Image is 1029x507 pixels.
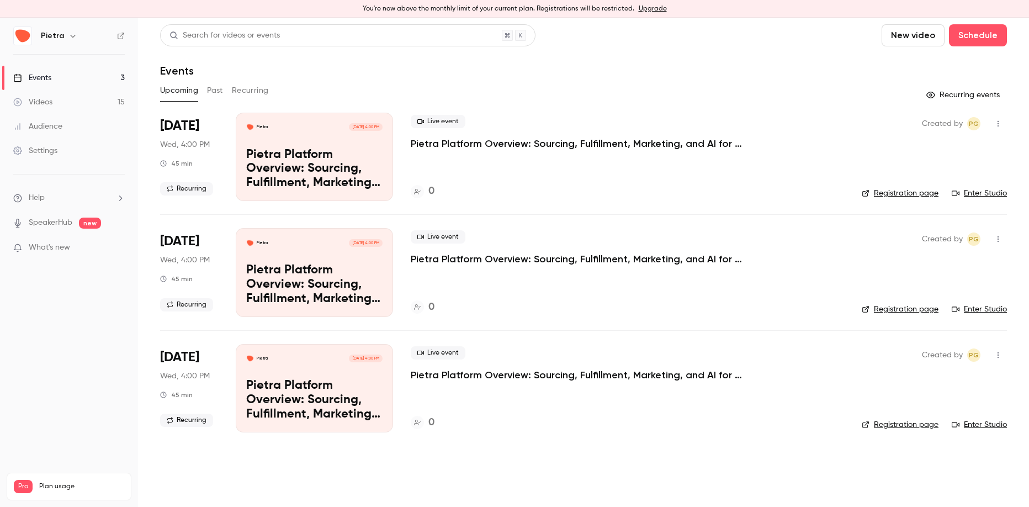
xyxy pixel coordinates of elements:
span: Recurring [160,298,213,311]
button: Past [207,82,223,99]
div: Oct 8 Wed, 4:00 PM (America/New York) [160,344,218,432]
span: Live event [411,230,465,244]
img: Pietra Platform Overview: Sourcing, Fulfillment, Marketing, and AI for Modern Brands [246,355,254,362]
span: Created by [922,117,963,130]
div: Sep 24 Wed, 4:00 PM (America/New York) [160,113,218,201]
a: Pietra Platform Overview: Sourcing, Fulfillment, Marketing, and AI for Modern BrandsPietra[DATE] ... [236,113,393,201]
a: Enter Studio [952,304,1007,315]
a: Registration page [862,304,938,315]
a: Enter Studio [952,188,1007,199]
a: Pietra Platform Overview: Sourcing, Fulfillment, Marketing, and AI for Modern BrandsPietra[DATE] ... [236,344,393,432]
h1: Events [160,64,194,77]
span: Pete Gilligan [967,233,980,246]
span: Recurring [160,414,213,427]
p: Pietra Platform Overview: Sourcing, Fulfillment, Marketing, and AI for Modern Brands [246,148,383,191]
span: Wed, 4:00 PM [160,139,210,150]
span: Pro [14,480,33,493]
span: [DATE] 4:00 PM [349,239,382,247]
span: Pete Gilligan [967,348,980,362]
div: Events [13,72,51,83]
img: Pietra Platform Overview: Sourcing, Fulfillment, Marketing, and AI for Modern Brands [246,123,254,131]
span: PG [969,233,979,246]
span: Live event [411,346,465,360]
span: Help [29,192,45,204]
a: Pietra Platform Overview: Sourcing, Fulfillment, Marketing, and AI for Modern Brands [411,252,742,266]
span: [DATE] [160,117,199,135]
a: Pietra Platform Overview: Sourcing, Fulfillment, Marketing, and AI for Modern BrandsPietra[DATE] ... [236,228,393,316]
span: [DATE] 4:00 PM [349,123,382,131]
h4: 0 [428,300,434,315]
a: 0 [411,415,434,430]
button: Schedule [949,24,1007,46]
span: Pete Gilligan [967,117,980,130]
div: Settings [13,145,57,156]
a: Registration page [862,419,938,430]
iframe: Noticeable Trigger [112,243,125,253]
div: 45 min [160,159,193,168]
span: [DATE] 4:00 PM [349,355,382,362]
span: Created by [922,348,963,362]
button: New video [882,24,945,46]
button: Upcoming [160,82,198,99]
span: Live event [411,115,465,128]
span: Plan usage [39,482,124,491]
div: Oct 1 Wed, 4:00 PM (America/New York) [160,228,218,316]
span: PG [969,117,979,130]
p: Pietra [257,356,268,361]
h4: 0 [428,415,434,430]
img: Pietra Platform Overview: Sourcing, Fulfillment, Marketing, and AI for Modern Brands [246,239,254,247]
a: 0 [411,300,434,315]
p: Pietra [257,124,268,130]
li: help-dropdown-opener [13,192,125,204]
a: 0 [411,184,434,199]
span: Wed, 4:00 PM [160,371,210,382]
p: Pietra Platform Overview: Sourcing, Fulfillment, Marketing, and AI for Modern Brands [246,263,383,306]
a: Registration page [862,188,938,199]
div: 45 min [160,274,193,283]
a: Pietra Platform Overview: Sourcing, Fulfillment, Marketing, and AI for Modern Brands [411,368,742,382]
span: [DATE] [160,233,199,250]
span: Created by [922,233,963,246]
span: Wed, 4:00 PM [160,255,210,266]
span: new [79,218,101,229]
div: 45 min [160,390,193,399]
span: What's new [29,242,70,254]
div: Videos [13,97,52,108]
h4: 0 [428,184,434,199]
p: Pietra [257,240,268,246]
a: Pietra Platform Overview: Sourcing, Fulfillment, Marketing, and AI for Modern Brands [411,137,742,150]
span: PG [969,348,979,362]
span: Recurring [160,182,213,196]
span: [DATE] [160,348,199,366]
a: SpeakerHub [29,217,72,229]
h6: Pietra [41,30,64,41]
button: Recurring [232,82,269,99]
button: Recurring events [921,86,1007,104]
div: Audience [13,121,62,132]
div: Search for videos or events [169,30,280,41]
a: Upgrade [639,4,667,13]
img: Pietra [14,27,31,45]
p: Pietra Platform Overview: Sourcing, Fulfillment, Marketing, and AI for Modern Brands [246,379,383,421]
a: Enter Studio [952,419,1007,430]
